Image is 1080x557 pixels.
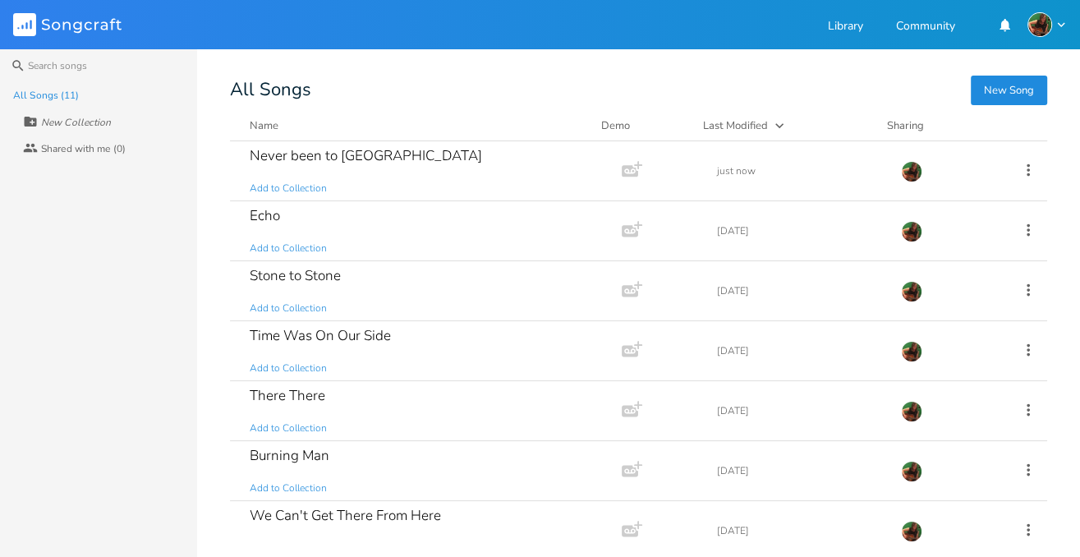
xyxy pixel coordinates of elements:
[250,182,327,196] span: Add to Collection
[901,281,922,302] img: Susan Rowe
[703,118,768,133] div: Last Modified
[41,144,126,154] div: Shared with me (0)
[717,166,881,176] div: just now
[250,541,327,555] span: Add to Collection
[250,118,278,133] div: Name
[250,449,329,463] div: Burning Man
[250,117,581,134] button: Name
[250,149,482,163] div: Never been to [GEOGRAPHIC_DATA]
[901,161,922,182] img: Susan Rowe
[896,21,955,35] a: Community
[250,361,327,375] span: Add to Collection
[41,117,111,127] div: New Collection
[971,76,1047,105] button: New Song
[901,521,922,542] img: Susan Rowe
[717,346,881,356] div: [DATE]
[250,209,280,223] div: Echo
[250,242,327,255] span: Add to Collection
[250,302,327,315] span: Add to Collection
[901,221,922,242] img: Susan Rowe
[250,329,391,343] div: Time Was On Our Side
[717,466,881,476] div: [DATE]
[717,406,881,416] div: [DATE]
[901,341,922,362] img: Susan Rowe
[250,421,327,435] span: Add to Collection
[887,117,986,134] div: Sharing
[13,90,79,100] div: All Songs (11)
[250,269,341,283] div: Stone to Stone
[230,82,1047,98] div: All Songs
[717,286,881,296] div: [DATE]
[828,21,863,35] a: Library
[717,226,881,236] div: [DATE]
[250,481,327,495] span: Add to Collection
[601,117,683,134] div: Demo
[1027,12,1052,37] img: Susan Rowe
[250,509,441,522] div: We Can't Get There From Here
[703,117,867,134] button: Last Modified
[901,401,922,422] img: Susan Rowe
[717,526,881,536] div: [DATE]
[901,461,922,482] img: Susan Rowe
[250,389,325,403] div: There There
